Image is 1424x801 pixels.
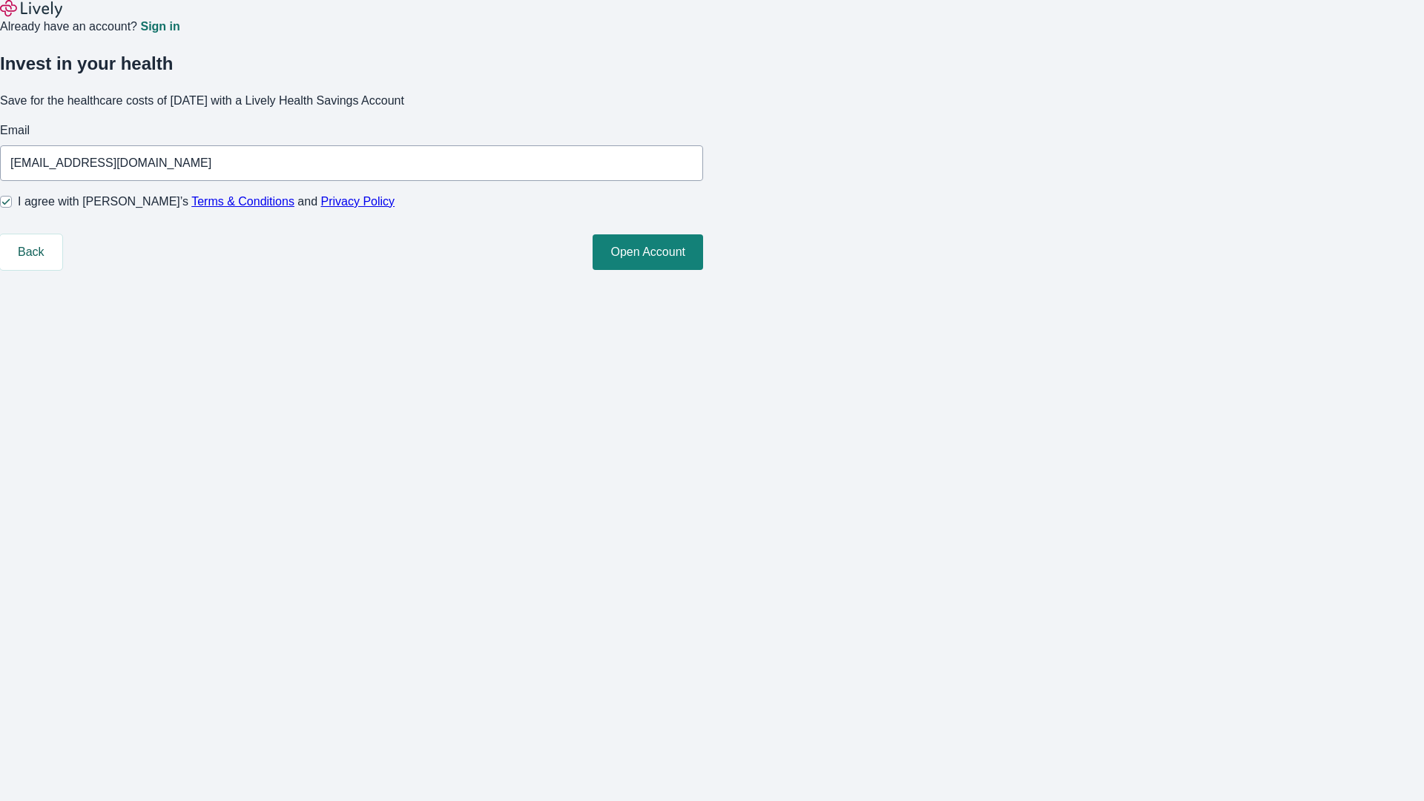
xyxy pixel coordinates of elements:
a: Terms & Conditions [191,195,294,208]
a: Privacy Policy [321,195,395,208]
button: Open Account [593,234,703,270]
a: Sign in [140,21,179,33]
span: I agree with [PERSON_NAME]’s and [18,193,395,211]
